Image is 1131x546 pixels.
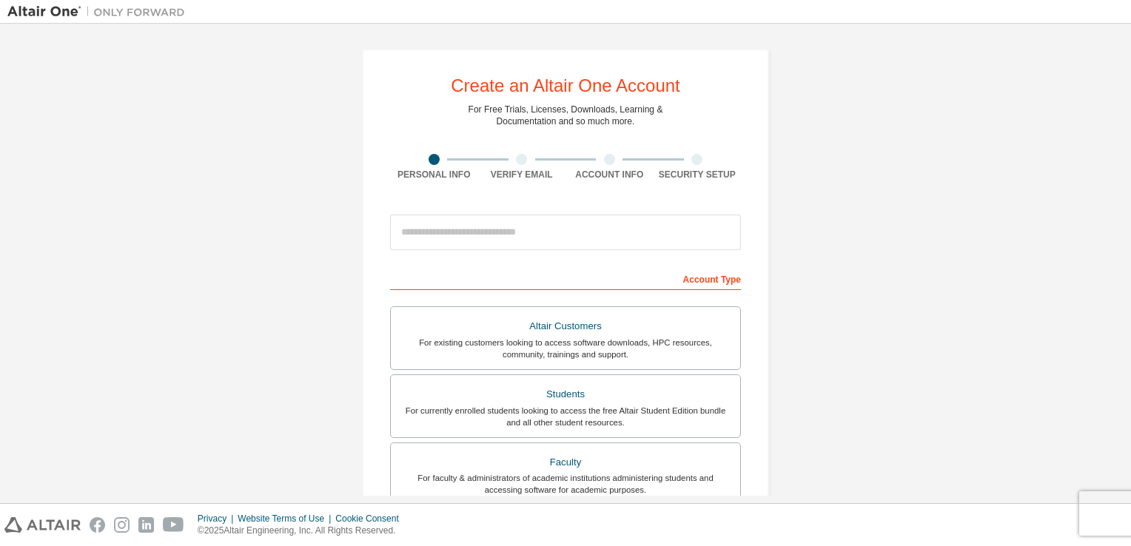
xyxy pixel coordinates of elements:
[198,525,408,537] p: © 2025 Altair Engineering, Inc. All Rights Reserved.
[7,4,192,19] img: Altair One
[335,513,407,525] div: Cookie Consent
[138,517,154,533] img: linkedin.svg
[400,337,731,360] div: For existing customers looking to access software downloads, HPC resources, community, trainings ...
[565,169,654,181] div: Account Info
[198,513,238,525] div: Privacy
[400,452,731,473] div: Faculty
[400,384,731,405] div: Students
[451,77,680,95] div: Create an Altair One Account
[478,169,566,181] div: Verify Email
[469,104,663,127] div: For Free Trials, Licenses, Downloads, Learning & Documentation and so much more.
[4,517,81,533] img: altair_logo.svg
[90,517,105,533] img: facebook.svg
[400,405,731,428] div: For currently enrolled students looking to access the free Altair Student Edition bundle and all ...
[163,517,184,533] img: youtube.svg
[238,513,335,525] div: Website Terms of Use
[390,266,741,290] div: Account Type
[390,169,478,181] div: Personal Info
[114,517,130,533] img: instagram.svg
[654,169,742,181] div: Security Setup
[400,316,731,337] div: Altair Customers
[400,472,731,496] div: For faculty & administrators of academic institutions administering students and accessing softwa...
